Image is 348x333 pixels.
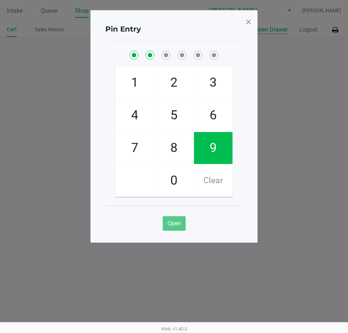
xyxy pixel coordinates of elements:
[155,99,193,131] span: 5
[155,165,193,197] span: 0
[116,67,154,99] span: 1
[194,99,232,131] span: 6
[194,67,232,99] span: 3
[155,67,193,99] span: 2
[116,132,154,164] span: 7
[161,326,187,332] span: Web: v1.40.0
[116,99,154,131] span: 4
[155,132,193,164] span: 8
[194,165,232,197] span: Clear
[105,24,141,34] h4: Pin Entry
[194,132,232,164] span: 9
